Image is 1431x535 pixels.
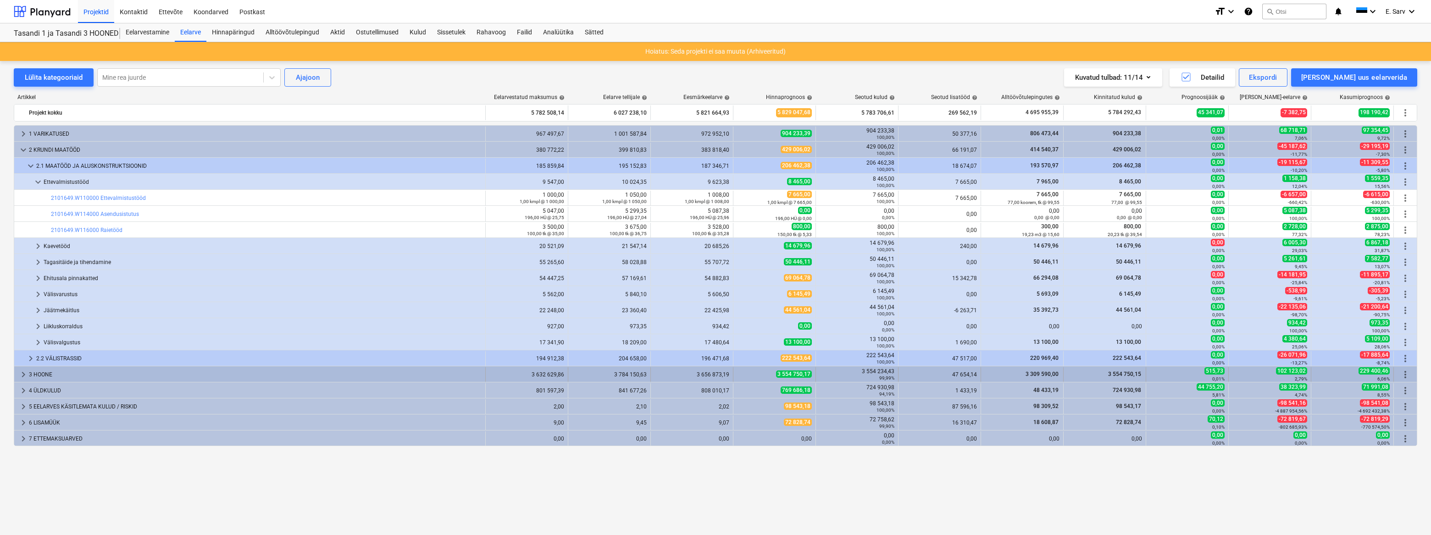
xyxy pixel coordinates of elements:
[18,385,29,396] span: keyboard_arrow_right
[44,255,482,270] div: Tagasitäide ja tihendamine
[767,200,812,205] small: 1,00 kmpl @ 7 665,00
[820,192,894,204] div: 7 665,00
[1211,271,1225,278] span: 0,00
[1383,95,1390,100] span: help
[557,95,565,100] span: help
[1112,146,1142,153] span: 429 006,02
[603,94,647,100] div: Eelarve tellijale
[404,23,432,42] div: Kulud
[1211,143,1225,150] span: 0,00
[1291,152,1307,157] small: -11,77%
[654,147,729,153] div: 383 818,40
[29,105,482,120] div: Projekt kokku
[1400,305,1411,316] span: Rohkem tegevusi
[1025,109,1059,116] span: 4 695 955,39
[1400,257,1411,268] span: Rohkem tegevusi
[18,128,29,139] span: keyboard_arrow_right
[654,208,729,221] div: 5 087,38
[489,224,564,237] div: 3 500,00
[1400,128,1411,139] span: Rohkem tegevusi
[902,227,977,233] div: 0,00
[1240,94,1308,100] div: [PERSON_NAME]-eelarve
[1211,191,1225,198] span: 0,00
[489,179,564,185] div: 9 547,00
[1375,184,1390,189] small: 15,56%
[1277,159,1307,166] span: -19 115,67
[1291,168,1307,173] small: -10,20%
[1400,107,1411,118] span: Rohkem tegevusi
[206,23,260,42] div: Hinnapäringud
[572,179,647,185] div: 10 024,35
[325,23,350,42] div: Aktid
[1249,72,1277,83] div: Ekspordi
[1295,264,1307,269] small: 9,45%
[784,258,812,265] span: 50 446,11
[1281,108,1307,117] span: -7 382,75
[1094,94,1143,100] div: Kinnitatud kulud
[685,199,729,204] small: 1,00 kmpl @ 1 008,00
[1359,108,1390,117] span: 198 190,42
[33,176,44,188] span: keyboard_arrow_down
[1385,491,1431,535] iframe: Chat Widget
[36,159,482,173] div: 2.1 MAATÖÖD JA ALUSKONSTRUKTSIOONID
[572,105,647,120] div: 6 027 238,10
[25,72,83,83] div: Lülita kategooriaid
[1032,243,1059,249] span: 14 679,96
[792,223,812,230] span: 800,00
[798,207,812,214] span: 0,00
[1266,8,1274,15] span: search
[572,243,647,249] div: 21 547,14
[1282,207,1307,214] span: 5 087,38
[33,257,44,268] span: keyboard_arrow_right
[527,231,564,236] small: 100,00 tk @ 35,00
[1400,401,1411,412] span: Rohkem tegevusi
[33,337,44,348] span: keyboard_arrow_right
[1372,216,1390,221] small: 100,00%
[1406,6,1417,17] i: keyboard_arrow_down
[511,23,538,42] a: Failid
[787,178,812,185] span: 8 465,00
[1282,223,1307,230] span: 2 728,00
[820,256,894,269] div: 50 446,11
[1029,130,1059,137] span: 806 473,44
[654,131,729,137] div: 972 952,10
[1032,275,1059,281] span: 66 294,08
[350,23,404,42] a: Ostutellimused
[876,167,894,172] small: 100,00%
[572,275,647,281] div: 57 169,61
[1370,200,1390,205] small: -630,00%
[1211,255,1225,262] span: 0,00
[1239,68,1287,87] button: Ekspordi
[120,23,175,42] a: Eelarvestamine
[44,175,482,189] div: Ettevalmistustööd
[1282,255,1307,262] span: 5 261,61
[572,259,647,265] div: 58 028,88
[33,273,44,284] span: keyboard_arrow_right
[489,275,564,281] div: 54 447,25
[1212,184,1225,189] small: 0,00%
[1400,225,1411,236] span: Rohkem tegevusi
[175,23,206,42] a: Eelarve
[1400,241,1411,252] span: Rohkem tegevusi
[1212,216,1225,221] small: 0,00%
[784,242,812,249] span: 14 679,96
[538,23,579,42] a: Analüütika
[572,192,647,204] div: 1 050,00
[1118,191,1142,198] span: 7 665,00
[784,274,812,281] span: 69 064,78
[1362,127,1390,134] span: 97 354,45
[489,131,564,137] div: 967 497,67
[654,179,729,185] div: 9 623,38
[1170,68,1235,87] button: Detailid
[14,94,486,100] div: Artikkel
[970,95,977,100] span: help
[1212,232,1225,237] small: 0,00%
[18,433,29,444] span: keyboard_arrow_right
[1292,232,1307,237] small: 77,32%
[14,29,109,39] div: Tasandi 1 ja Tasandi 3 HOONED ja ÜLDKULUD //MAATÖÖD ja VARJUALUNE (2101623//2101649)
[51,227,122,233] a: 2101649.W116000 Raietööd
[489,163,564,169] div: 185 859,84
[1212,200,1225,205] small: 0,00%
